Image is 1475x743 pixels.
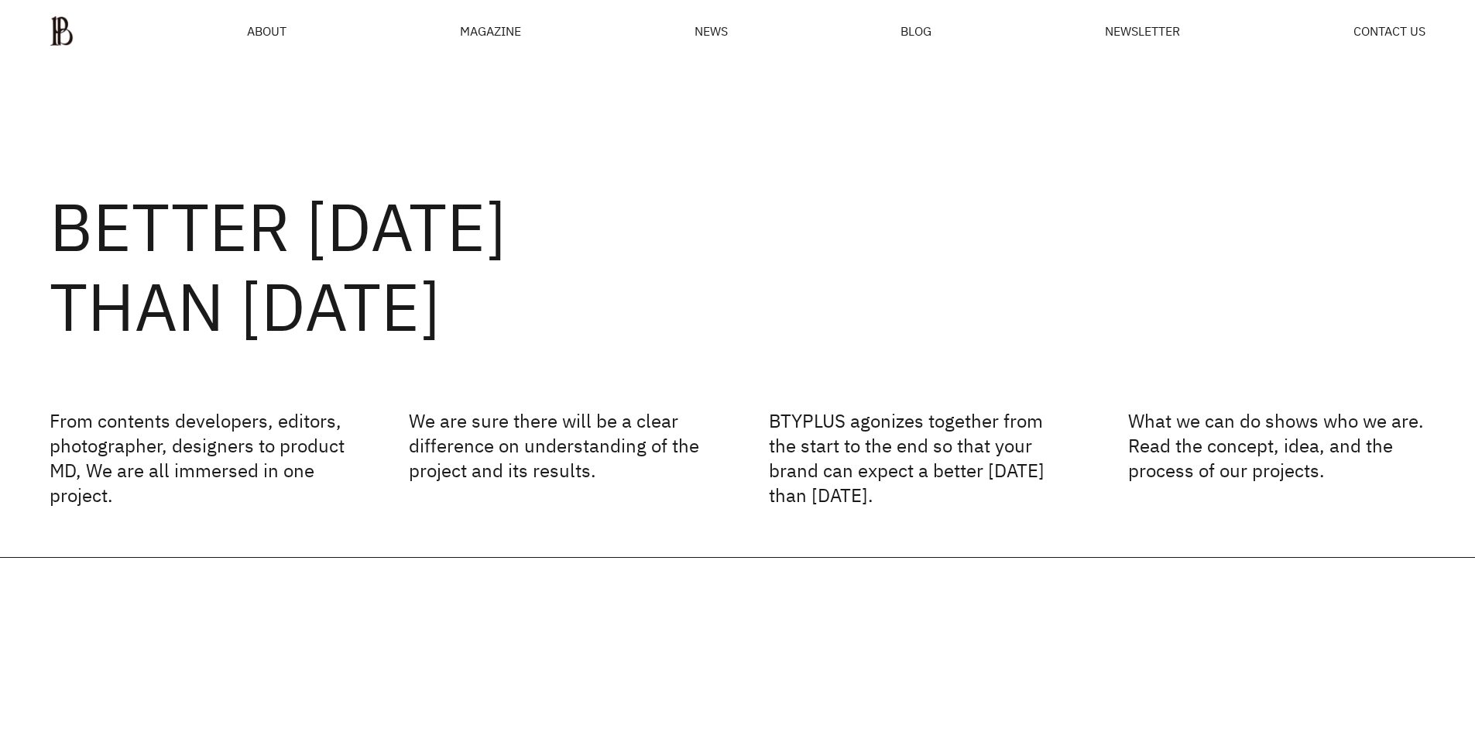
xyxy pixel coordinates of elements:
[460,25,521,37] div: MAGAZINE
[769,408,1066,507] p: BTYPLUS agonizes together from the start to the end so that your brand can expect a better [DATE]...
[1353,25,1425,37] a: CONTACT US
[50,187,1425,346] h2: BETTER [DATE] THAN [DATE]
[409,408,706,507] p: We are sure there will be a clear difference on understanding of the project and its results.
[695,25,728,37] a: NEWS
[1128,408,1425,507] p: What we can do shows who we are. Read the concept, idea, and the process of our projects.
[247,25,286,37] a: ABOUT
[50,408,347,507] p: From contents developers, editors, photographer, designers to product MD, We are all immersed in ...
[50,15,74,46] img: ba379d5522eb3.png
[900,25,931,37] a: BLOG
[1105,25,1180,37] a: NEWSLETTER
